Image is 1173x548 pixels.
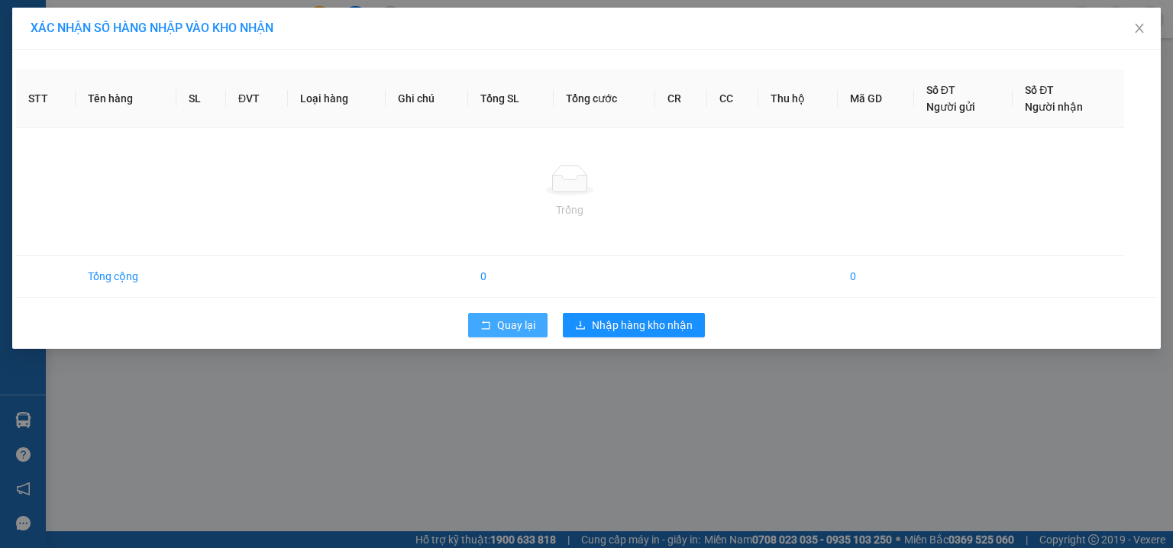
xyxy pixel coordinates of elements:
th: Mã GD [838,69,914,128]
span: Nhập hàng kho nhận [592,317,693,334]
th: Tổng SL [468,69,554,128]
button: Close [1118,8,1161,50]
th: Loại hàng [288,69,386,128]
span: Số ĐT [1025,84,1054,96]
th: Ghi chú [386,69,468,128]
span: Người nhận [1025,101,1083,113]
span: rollback [480,320,491,332]
th: Thu hộ [758,69,838,128]
th: CC [707,69,758,128]
span: Quay lại [497,317,535,334]
th: CR [655,69,706,128]
th: ĐVT [226,69,288,128]
th: SL [176,69,226,128]
button: downloadNhập hàng kho nhận [563,313,705,337]
th: Tên hàng [76,69,176,128]
th: Tổng cước [554,69,655,128]
span: download [575,320,586,332]
td: Tổng cộng [76,256,176,298]
button: rollbackQuay lại [468,313,548,337]
span: Số ĐT [926,84,955,96]
td: 0 [838,256,914,298]
th: STT [16,69,76,128]
span: close [1133,22,1146,34]
div: Trống [28,201,1112,218]
span: XÁC NHẬN SỐ HÀNG NHẬP VÀO KHO NHẬN [31,21,273,35]
td: 0 [468,256,554,298]
span: Người gửi [926,101,975,113]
